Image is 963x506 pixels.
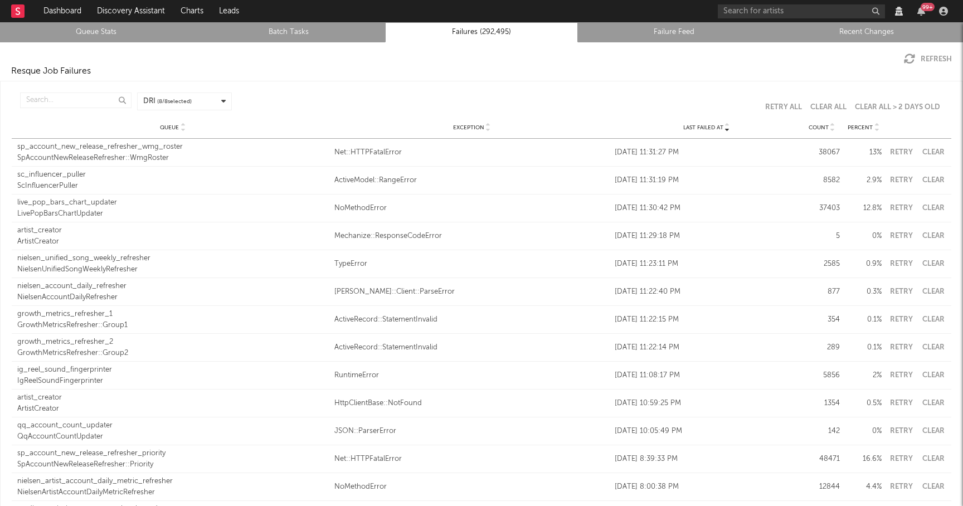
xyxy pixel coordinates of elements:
[887,260,915,267] button: Retry
[804,426,840,437] div: 142
[921,288,946,295] button: Clear
[615,231,798,242] div: [DATE] 11:29:18 PM
[160,124,179,131] span: Queue
[17,292,329,303] div: NielsenAccountDailyRefresher
[887,316,915,323] button: Retry
[17,169,329,181] div: sc_influencer_puller
[887,372,915,379] button: Retry
[17,403,329,415] div: ArtistCreator
[615,259,798,270] div: [DATE] 11:23:11 PM
[17,181,329,192] div: ScInfluencerPuller
[921,3,935,11] div: 99 +
[804,259,840,270] div: 2585
[334,398,609,409] a: HttpClientBase::NotFound
[845,398,882,409] div: 0.5 %
[17,309,329,330] a: growth_metrics_refresher_1GrowthMetricsRefresher::Group1
[17,459,329,470] div: SpAccountNewReleaseRefresher::Priority
[887,205,915,212] button: Retry
[804,286,840,298] div: 877
[804,175,840,186] div: 8582
[453,124,484,131] span: Exception
[17,420,329,431] div: qq_account_count_updater
[17,253,329,264] div: nielsen_unified_song_weekly_refresher
[615,314,798,325] div: [DATE] 11:22:15 PM
[17,348,329,359] div: GrowthMetricsRefresher::Group2
[887,455,915,463] button: Retry
[845,342,882,353] div: 0.1 %
[17,364,329,386] a: ig_reel_sound_fingerprinterIgReelSoundFingerprinter
[334,203,609,214] a: NoMethodError
[334,454,609,465] div: Net::HTTPFatalError
[11,65,91,78] div: Resque Job Failures
[845,147,882,158] div: 13 %
[17,448,329,470] a: sp_account_new_release_refresher_prioritySpAccountNewReleaseRefresher::Priority
[921,177,946,184] button: Clear
[887,344,915,351] button: Retry
[810,104,847,111] button: Clear All
[143,96,192,107] div: DRI
[157,98,192,106] span: ( 8 / 8 selected)
[887,288,915,295] button: Retry
[804,370,840,381] div: 5856
[804,342,840,353] div: 289
[334,481,609,493] a: NoMethodError
[921,260,946,267] button: Clear
[845,481,882,493] div: 4.4 %
[17,309,329,320] div: growth_metrics_refresher_1
[887,232,915,240] button: Retry
[615,175,798,186] div: [DATE] 11:31:19 PM
[809,124,829,131] span: Count
[804,398,840,409] div: 1354
[887,427,915,435] button: Retry
[17,448,329,459] div: sp_account_new_release_refresher_priority
[17,142,329,163] a: sp_account_new_release_refresher_wmg_rosterSpAccountNewReleaseRefresher::WmgRoster
[584,26,765,39] a: Failure Feed
[845,314,882,325] div: 0.1 %
[17,225,329,247] a: artist_creatorArtistCreator
[334,259,609,270] a: TypeError
[17,337,329,358] a: growth_metrics_refresher_2GrowthMetricsRefresher::Group2
[334,370,609,381] a: RuntimeError
[615,481,798,493] div: [DATE] 8:00:38 PM
[334,175,609,186] a: ActiveModel::RangeError
[887,149,915,156] button: Retry
[334,147,609,158] a: Net::HTTPFatalError
[848,124,873,131] span: Percent
[804,454,840,465] div: 48471
[615,426,798,437] div: [DATE] 10:05:49 PM
[17,225,329,236] div: artist_creator
[17,197,329,219] a: live_pop_bars_chart_updaterLivePopBarsChartUpdater
[845,203,882,214] div: 12.8 %
[17,153,329,164] div: SpAccountNewReleaseRefresher::WmgRoster
[804,203,840,214] div: 37403
[804,231,840,242] div: 5
[615,370,798,381] div: [DATE] 11:08:17 PM
[334,426,609,437] a: JSON::ParserError
[921,205,946,212] button: Clear
[845,231,882,242] div: 0 %
[17,420,329,442] a: qq_account_count_updaterQqAccountCountUpdater
[17,236,329,247] div: ArtistCreator
[17,476,329,487] div: nielsen_artist_account_daily_metric_refresher
[845,426,882,437] div: 0 %
[921,344,946,351] button: Clear
[683,124,723,131] span: Last Failed At
[845,286,882,298] div: 0.3 %
[921,316,946,323] button: Clear
[615,342,798,353] div: [DATE] 11:22:14 PM
[921,149,946,156] button: Clear
[6,26,187,39] a: Queue Stats
[887,400,915,407] button: Retry
[804,147,840,158] div: 38067
[804,314,840,325] div: 354
[17,476,329,498] a: nielsen_artist_account_daily_metric_refresherNielsenArtistAccountDailyMetricRefresher
[615,286,798,298] div: [DATE] 11:22:40 PM
[887,177,915,184] button: Retry
[334,342,609,353] a: ActiveRecord::StatementInvalid
[334,286,609,298] div: [PERSON_NAME]::Client::ParseError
